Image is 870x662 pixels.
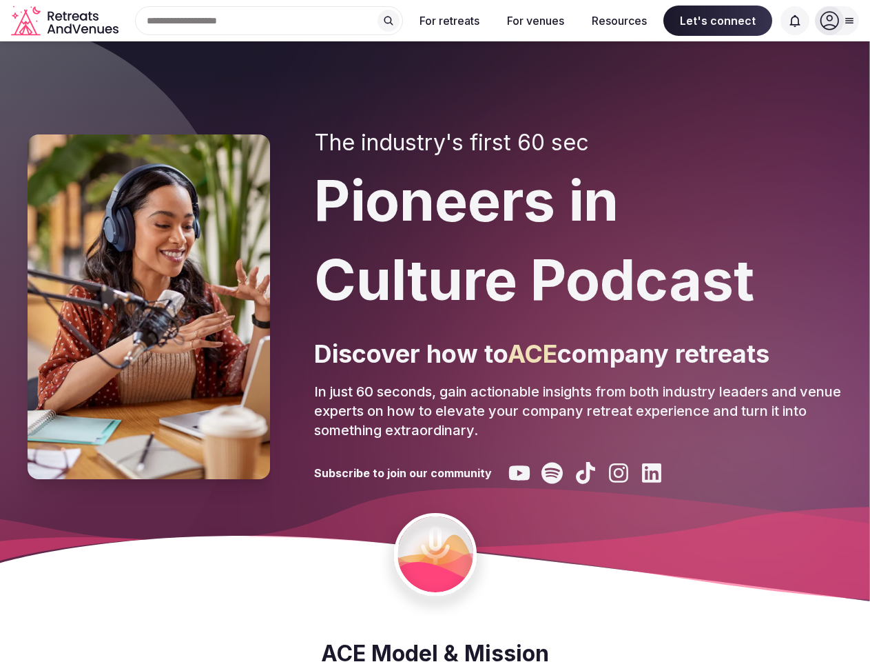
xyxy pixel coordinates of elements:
[314,161,842,320] h1: Pioneers in Culture Podcast
[314,465,492,481] h3: Subscribe to join our community
[496,6,575,36] button: For venues
[28,134,270,479] img: Pioneers in Culture Podcast
[408,6,490,36] button: For retreats
[581,6,658,36] button: Resources
[508,339,557,369] span: ACE
[314,337,842,371] p: Discover how to company retreats
[314,382,842,440] p: In just 60 seconds, gain actionable insights from both industry leaders and venue experts on how ...
[11,6,121,37] a: Visit the homepage
[314,130,842,156] h2: The industry's first 60 sec
[663,6,772,36] span: Let's connect
[11,6,121,37] svg: Retreats and Venues company logo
